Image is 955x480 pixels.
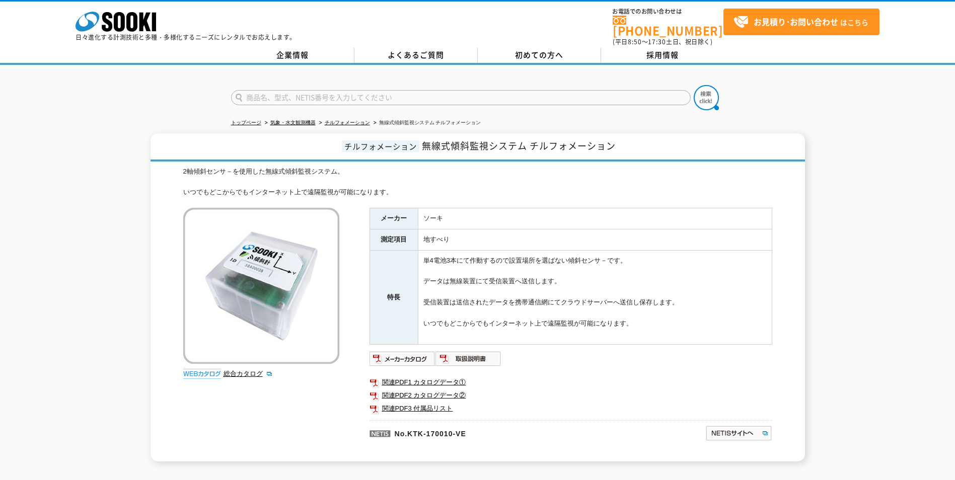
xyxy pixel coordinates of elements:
img: NETISサイトへ [705,425,772,441]
a: メーカーカタログ [370,357,435,365]
span: (平日 ～ 土日、祝日除く) [613,37,712,46]
span: はこちら [733,15,868,30]
td: 単4電池3本にて作動するので設置場所を選ばない傾斜センサ－です。 データは無線装置にて受信装置へ送信します。 受信装置は送信されたデータを携帯通信網にてクラウドサーバーへ送信し保存します。 いつ... [418,250,772,344]
a: 取扱説明書 [435,357,501,365]
strong: お見積り･お問い合わせ [754,16,838,28]
input: 商品名、型式、NETIS番号を入力してください [231,90,691,105]
img: webカタログ [183,369,221,379]
span: チルフォメーション [342,140,419,152]
a: チルフォメーション [325,120,370,125]
span: お電話でのお問い合わせは [613,9,723,15]
a: [PHONE_NUMBER] [613,16,723,36]
a: 関連PDF3 付属品リスト [370,402,772,415]
a: 初めての方へ [478,48,601,63]
a: 関連PDF2 カタログデータ② [370,389,772,402]
img: btn_search.png [694,85,719,110]
th: 特長 [370,250,418,344]
a: お見積り･お問い合わせはこちら [723,9,879,35]
span: 初めての方へ [515,49,563,60]
span: 無線式傾斜監視システム チルフォメーション [422,139,616,152]
th: メーカー [370,208,418,229]
a: 総合カタログ [224,370,273,377]
div: 2軸傾斜センサ－を使用した無線式傾斜監視システム。 いつでもどこからでもインターネット上で遠隔監視が可能になります。 [183,167,772,198]
a: よくあるご質問 [354,48,478,63]
a: 企業情報 [231,48,354,63]
td: ソーキ [418,208,772,229]
span: 8:50 [628,37,642,46]
span: 17:30 [648,37,666,46]
p: No.KTK-170010-VE [370,420,608,444]
a: 採用情報 [601,48,724,63]
a: 気象・水文観測機器 [270,120,316,125]
td: 地すべり [418,229,772,251]
a: 関連PDF1 カタログデータ① [370,376,772,389]
a: トップページ [231,120,261,125]
li: 無線式傾斜監視システム チルフォメーション [372,118,481,128]
img: 取扱説明書 [435,351,501,367]
img: 無線式傾斜監視システム チルフォメーション [183,208,339,364]
p: 日々進化する計測技術と多種・多様化するニーズにレンタルでお応えします。 [76,34,296,40]
img: メーカーカタログ [370,351,435,367]
th: 測定項目 [370,229,418,251]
